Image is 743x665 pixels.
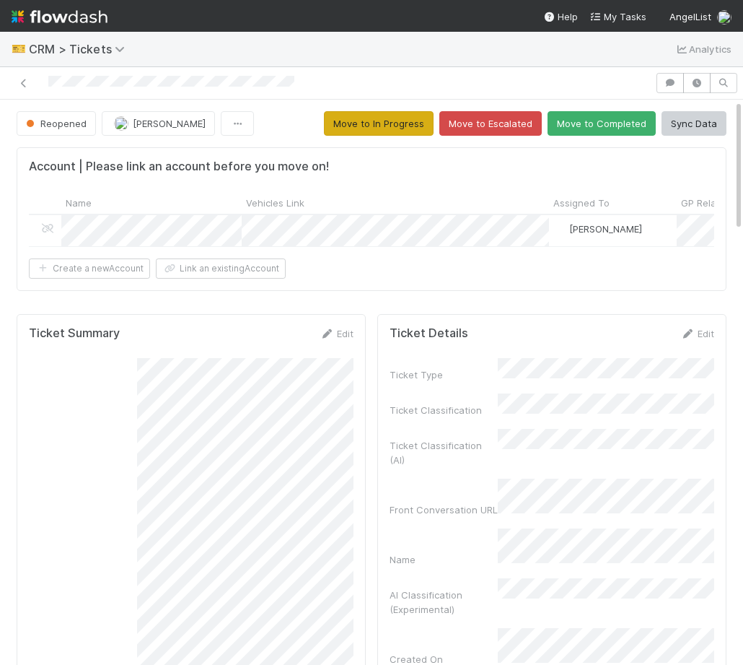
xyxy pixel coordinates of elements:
button: Sync Data [661,111,726,136]
div: Name [390,552,498,567]
div: Ticket Type [390,368,498,382]
a: Analytics [674,40,731,58]
a: My Tasks [589,9,646,24]
div: [PERSON_NAME] [555,222,642,236]
button: [PERSON_NAME] [102,111,215,136]
span: CRM > Tickets [29,42,132,56]
button: Link an existingAccount [156,258,286,279]
button: Move to In Progress [324,111,434,136]
span: Reopened [23,118,87,129]
span: Name [66,196,92,210]
a: Edit [680,328,714,339]
h5: Ticket Summary [29,326,120,341]
h5: Account | Please link an account before you move on! [29,160,329,174]
span: Assigned To [553,196,610,210]
button: Create a newAccount [29,258,150,279]
div: Ticket Classification (AI) [390,438,498,467]
div: AI Classification (Experimental) [390,588,498,617]
span: 🎫 [12,43,26,55]
span: Vehicles Link [246,196,304,210]
span: My Tasks [589,11,646,22]
span: AngelList [669,11,711,22]
div: Help [543,9,578,24]
span: [PERSON_NAME] [133,118,206,129]
h5: Ticket Details [390,326,468,341]
div: Front Conversation URL [390,503,498,517]
button: Move to Completed [548,111,656,136]
a: Edit [320,328,353,339]
button: Reopened [17,111,96,136]
div: Ticket Classification [390,403,498,417]
img: logo-inverted-e16ddd16eac7371096b0.svg [12,4,107,29]
span: [PERSON_NAME] [569,223,642,235]
img: avatar_18c010e4-930e-4480-823a-7726a265e9dd.png [717,10,731,25]
button: Move to Escalated [439,111,542,136]
img: avatar_18c010e4-930e-4480-823a-7726a265e9dd.png [114,116,128,131]
img: avatar_18c010e4-930e-4480-823a-7726a265e9dd.png [555,223,567,235]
